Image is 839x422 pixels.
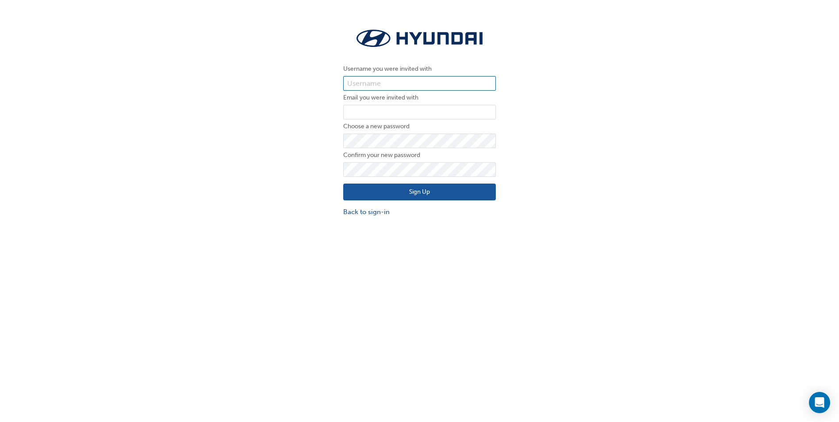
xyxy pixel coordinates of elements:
label: Confirm your new password [343,150,496,161]
a: Back to sign-in [343,207,496,217]
div: Open Intercom Messenger [809,392,830,413]
label: Choose a new password [343,121,496,132]
label: Username you were invited with [343,64,496,74]
button: Sign Up [343,184,496,200]
label: Email you were invited with [343,92,496,103]
img: Trak [343,27,496,50]
input: Username [343,76,496,91]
